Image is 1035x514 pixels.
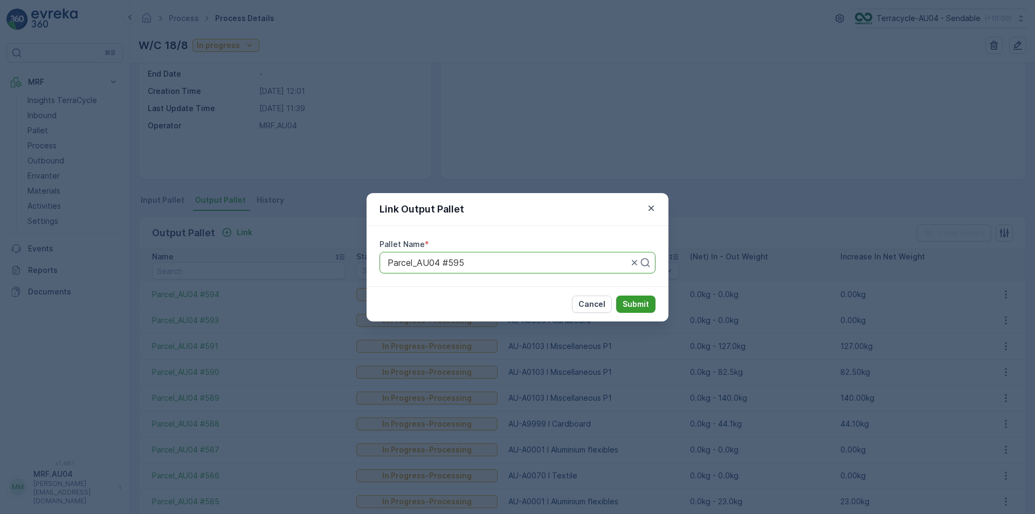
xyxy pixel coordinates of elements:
button: Submit [616,296,655,313]
button: Cancel [572,296,612,313]
label: Pallet Name [379,239,425,249]
p: Cancel [578,299,605,310]
p: Link Output Pallet [379,202,464,217]
p: Submit [623,299,649,310]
